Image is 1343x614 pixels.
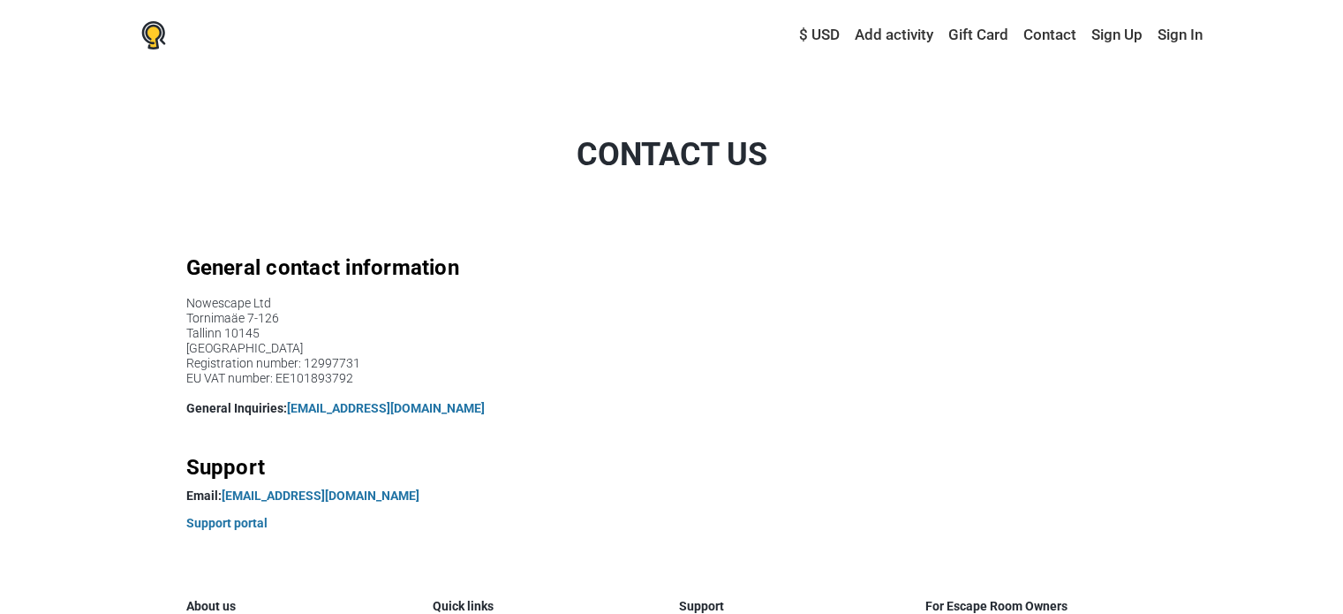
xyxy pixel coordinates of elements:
[186,296,1158,311] li: Nowescape Ltd
[186,311,1158,326] li: Tornimaäe 7-126
[850,19,938,51] a: Add activity
[222,489,419,503] a: [EMAIL_ADDRESS][DOMAIN_NAME]
[925,599,1158,614] h5: For Escape Room Owners
[795,19,844,51] a: $ USD
[433,599,665,614] h5: Quick links
[186,132,1158,178] h1: Contact us
[1153,19,1203,51] a: Sign In
[287,401,485,415] a: [EMAIL_ADDRESS][DOMAIN_NAME]
[186,341,1158,356] li: [GEOGRAPHIC_DATA]
[1019,19,1081,51] a: Contact
[186,254,1158,283] h2: General contact information
[186,371,1158,386] li: EU VAT number: EE101893792
[186,399,1158,418] p: General Inquiries:
[944,19,1013,51] a: Gift Card
[186,487,1158,505] p: Email:
[1087,19,1147,51] a: Sign Up
[186,599,419,614] h5: About us
[141,21,166,49] img: Nowescape logo
[679,599,911,614] h5: Support
[186,326,1158,341] li: Tallinn 10145
[186,356,1158,371] li: Registration number: 12997731
[186,453,1158,482] h2: Support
